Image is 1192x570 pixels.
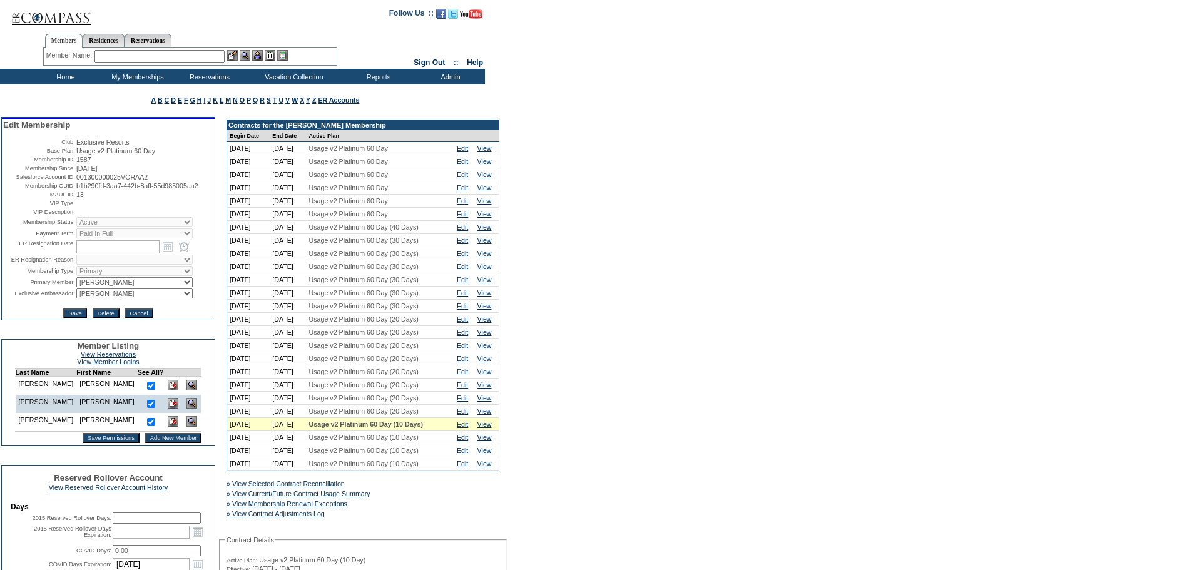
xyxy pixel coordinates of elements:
td: Vacation Collection [244,69,341,84]
a: Edit [457,197,468,205]
span: Active Plan: [227,557,257,564]
a: Q [253,96,258,104]
td: [DATE] [227,287,270,300]
td: [DATE] [270,208,306,221]
td: Base Plan: [3,147,75,155]
span: Usage v2 Platinum 60 Day (30 Days) [309,250,419,257]
td: [DATE] [270,405,306,418]
a: Edit [457,355,468,362]
legend: Contract Details [225,536,275,544]
a: » View Current/Future Contract Usage Summary [227,490,370,497]
a: View [477,171,492,178]
td: [DATE] [270,352,306,365]
span: Usage v2 Platinum 60 Day (20 Days) [309,394,419,402]
td: My Memberships [100,69,172,84]
td: [DATE] [227,260,270,273]
a: P [247,96,251,104]
td: [DATE] [270,300,306,313]
a: View [477,210,492,218]
span: Usage v2 Platinum 60 Day [309,171,388,178]
a: X [300,96,304,104]
a: View [477,276,492,283]
td: [DATE] [270,339,306,352]
td: [DATE] [270,379,306,392]
div: Member Name: [46,50,94,61]
td: Follow Us :: [389,8,434,23]
a: View [477,237,492,244]
td: [DATE] [227,195,270,208]
a: Residences [83,34,125,47]
a: View [477,184,492,191]
a: View [477,355,492,362]
span: Usage v2 Platinum 60 Day (30 Days) [309,302,419,310]
td: Begin Date [227,130,270,142]
td: [DATE] [227,352,270,365]
a: Edit [457,250,468,257]
td: [DATE] [270,155,306,168]
a: » View Contract Adjustments Log [227,510,325,517]
span: Usage v2 Platinum 60 Day [309,210,388,218]
a: View [477,420,492,428]
td: Membership GUID: [3,182,75,190]
td: [DATE] [227,155,270,168]
a: Y [306,96,310,104]
img: View Dashboard [186,416,197,427]
img: Impersonate [252,50,263,61]
td: [DATE] [227,208,270,221]
img: Delete [168,398,178,409]
a: Edit [457,237,468,244]
td: [DATE] [270,431,306,444]
a: Edit [457,171,468,178]
td: [DATE] [270,181,306,195]
img: Follow us on Twitter [448,9,458,19]
td: [DATE] [227,431,270,444]
span: Usage v2 Platinum 60 Day [309,158,388,165]
a: Edit [457,158,468,165]
td: [DATE] [270,221,306,234]
a: View [477,302,492,310]
a: R [260,96,265,104]
a: T [273,96,277,104]
td: [DATE] [270,273,306,287]
span: Usage v2 Platinum 60 Day (30 Days) [309,289,419,297]
td: [DATE] [270,195,306,208]
td: Exclusive Ambassador: [3,288,75,298]
td: [DATE] [227,273,270,287]
a: E [178,96,182,104]
span: 001300000025VORAA2 [76,173,148,181]
a: Open the calendar popup. [191,525,205,539]
span: Usage v2 Platinum 60 Day [309,184,388,191]
a: C [165,96,170,104]
a: F [184,96,188,104]
a: Edit [457,407,468,415]
a: » View Selected Contract Reconciliation [227,480,345,487]
td: [DATE] [227,444,270,457]
a: Become our fan on Facebook [436,13,446,20]
td: Salesforce Account ID: [3,173,75,181]
td: [DATE] [227,142,270,155]
a: Open the time view popup. [177,240,191,253]
img: Reservations [265,50,275,61]
td: [DATE] [270,247,306,260]
a: View Reserved Rollover Account History [49,484,168,491]
img: View Dashboard [186,398,197,409]
a: K [213,96,218,104]
td: [DATE] [227,234,270,247]
span: Usage v2 Platinum 60 Day (10 Days) [309,420,423,428]
a: Subscribe to our YouTube Channel [460,13,482,20]
a: Edit [457,368,468,375]
a: View [477,158,492,165]
img: View [240,50,250,61]
a: View [477,368,492,375]
td: Days [11,502,206,511]
td: Membership Type: [3,266,75,276]
a: View Member Logins [77,358,139,365]
td: [PERSON_NAME] [76,395,138,413]
a: Edit [457,276,468,283]
a: Edit [457,381,468,389]
td: [DATE] [227,392,270,405]
td: MAUL ID: [3,191,75,198]
span: Usage v2 Platinum 60 Day (30 Days) [309,237,419,244]
img: Subscribe to our YouTube Channel [460,9,482,19]
td: [DATE] [270,260,306,273]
